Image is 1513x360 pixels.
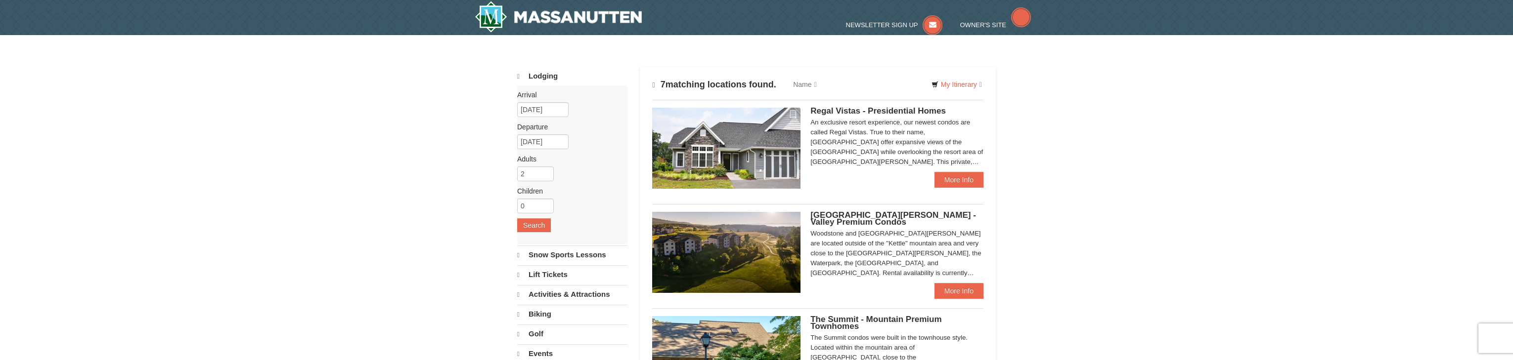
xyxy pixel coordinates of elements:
[934,283,983,299] a: More Info
[934,172,983,188] a: More Info
[960,21,1007,29] span: Owner's Site
[810,210,976,227] span: [GEOGRAPHIC_DATA][PERSON_NAME] - Valley Premium Condos
[810,106,946,116] span: Regal Vistas - Presidential Homes
[786,75,824,94] a: Name
[517,67,627,85] a: Lodging
[652,212,801,293] img: 19219041-4-ec11c166.jpg
[846,21,918,29] span: Newsletter Sign Up
[517,324,627,343] a: Golf
[517,245,627,264] a: Snow Sports Lessons
[517,285,627,304] a: Activities & Attractions
[925,77,988,92] a: My Itinerary
[517,218,551,232] button: Search
[960,21,1031,29] a: Owner's Site
[846,21,943,29] a: Newsletter Sign Up
[517,186,620,196] label: Children
[517,90,620,100] label: Arrival
[517,122,620,132] label: Departure
[475,1,642,33] a: Massanutten Resort
[810,118,983,167] div: An exclusive resort experience, our newest condos are called Regal Vistas. True to their name, [G...
[517,305,627,323] a: Biking
[517,154,620,164] label: Adults
[517,265,627,284] a: Lift Tickets
[810,229,983,278] div: Woodstone and [GEOGRAPHIC_DATA][PERSON_NAME] are located outside of the "Kettle" mountain area an...
[475,1,642,33] img: Massanutten Resort Logo
[810,315,941,331] span: The Summit - Mountain Premium Townhomes
[652,108,801,189] img: 19218991-1-902409a9.jpg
